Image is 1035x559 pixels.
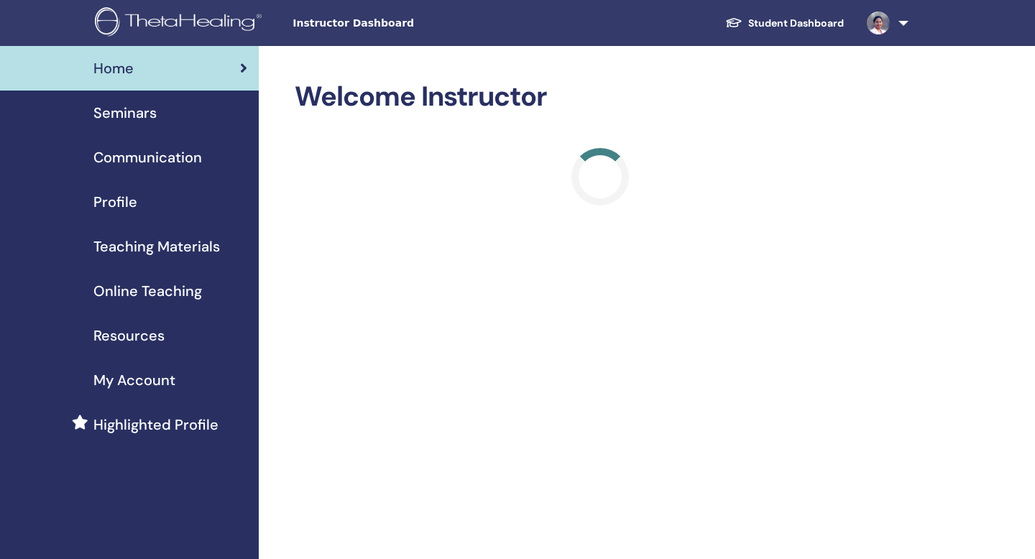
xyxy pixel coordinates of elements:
span: Communication [93,147,202,168]
a: Student Dashboard [714,10,855,37]
span: Home [93,57,134,79]
span: Resources [93,325,165,346]
img: graduation-cap-white.svg [725,17,742,29]
h2: Welcome Instructor [295,80,906,114]
span: My Account [93,369,175,391]
span: Instructor Dashboard [293,16,508,31]
span: Highlighted Profile [93,414,218,435]
span: Teaching Materials [93,236,220,257]
img: default.jpg [867,11,890,34]
span: Profile [93,191,137,213]
img: logo.png [95,7,267,40]
span: Seminars [93,102,157,124]
span: Online Teaching [93,280,202,302]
